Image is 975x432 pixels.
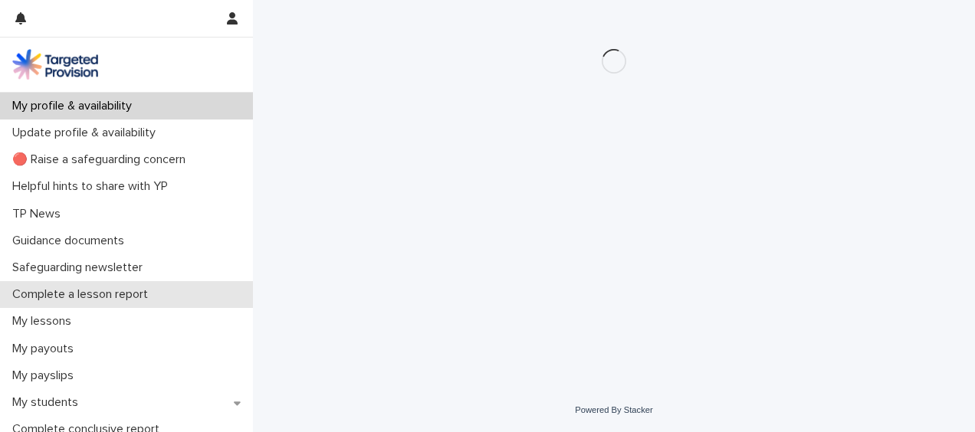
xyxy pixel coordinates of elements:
[6,260,155,275] p: Safeguarding newsletter
[6,368,86,383] p: My payslips
[6,234,136,248] p: Guidance documents
[12,49,98,80] img: M5nRWzHhSzIhMunXDL62
[6,126,168,140] p: Update profile & availability
[6,395,90,410] p: My students
[6,207,73,221] p: TP News
[6,314,84,329] p: My lessons
[6,179,180,194] p: Helpful hints to share with YP
[575,405,652,414] a: Powered By Stacker
[6,287,160,302] p: Complete a lesson report
[6,99,144,113] p: My profile & availability
[6,342,86,356] p: My payouts
[6,152,198,167] p: 🔴 Raise a safeguarding concern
